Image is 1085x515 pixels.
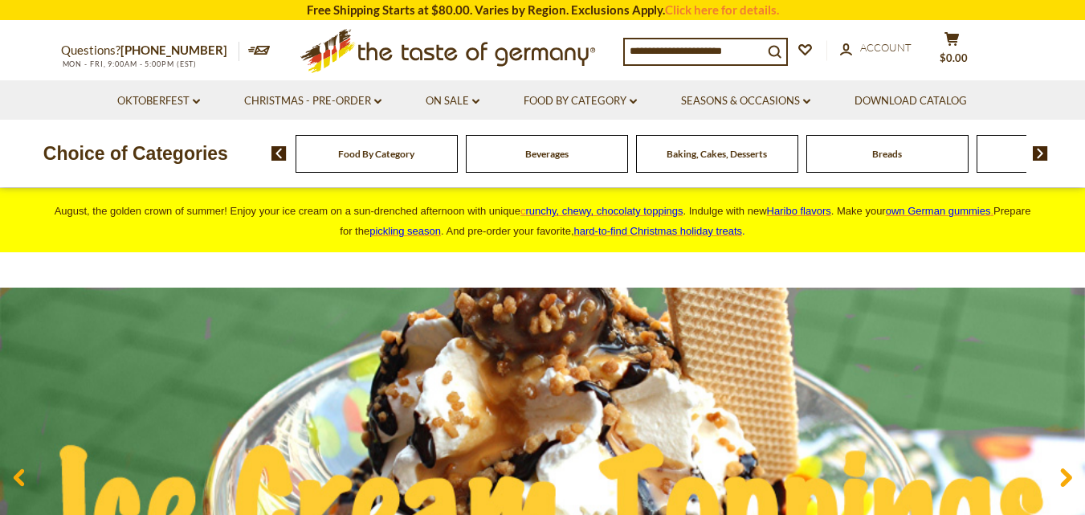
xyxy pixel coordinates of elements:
span: Account [860,41,912,54]
a: Haribo flavors [767,205,831,217]
a: Account [840,39,912,57]
a: hard-to-find Christmas holiday treats [574,225,743,237]
a: own German gummies. [886,205,993,217]
a: Download Catalog [855,92,967,110]
a: On Sale [426,92,479,110]
a: Food By Category [338,148,414,160]
a: Click here for details. [665,2,779,17]
span: own German gummies [886,205,991,217]
p: Questions? [61,40,239,61]
button: $0.00 [928,31,977,72]
a: Baking, Cakes, Desserts [667,148,767,160]
span: August, the golden crown of summer! Enjoy your ice cream on a sun-drenched afternoon with unique ... [55,205,1031,237]
a: [PHONE_NUMBER] [120,43,227,57]
a: Food By Category [524,92,637,110]
img: previous arrow [271,146,287,161]
span: . [574,225,745,237]
span: $0.00 [940,51,968,64]
a: Christmas - PRE-ORDER [244,92,381,110]
a: Beverages [525,148,569,160]
a: crunchy, chewy, chocolaty toppings [520,205,683,217]
a: pickling season [369,225,441,237]
a: Seasons & Occasions [681,92,810,110]
span: runchy, chewy, chocolaty toppings [525,205,683,217]
a: Breads [872,148,902,160]
a: Oktoberfest [117,92,200,110]
span: MON - FRI, 9:00AM - 5:00PM (EST) [61,59,198,68]
img: next arrow [1033,146,1048,161]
